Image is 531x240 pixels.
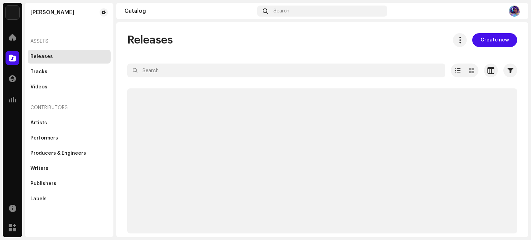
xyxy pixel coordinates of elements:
input: Search [127,64,445,77]
re-m-nav-item: Artists [28,116,111,130]
div: Performers [30,135,58,141]
div: Writers [30,166,48,171]
div: Catalog [124,8,254,14]
re-m-nav-item: Releases [28,50,111,64]
re-m-nav-item: Videos [28,80,111,94]
re-m-nav-item: Labels [28,192,111,206]
div: Releases [30,54,53,59]
div: Videos [30,84,47,90]
span: Releases [127,33,173,47]
div: Artists [30,120,47,126]
re-m-nav-item: Producers & Engineers [28,146,111,160]
div: Tracks [30,69,47,75]
re-m-nav-item: Publishers [28,177,111,191]
span: Search [273,8,289,14]
button: Create new [472,33,517,47]
img: ad478e8b-37e6-4bae-84ac-4c80baf9587e [509,6,520,17]
re-a-nav-header: Assets [28,33,111,50]
div: Khushboo Kumari [30,10,74,15]
re-m-nav-item: Performers [28,131,111,145]
div: Publishers [30,181,56,186]
img: 33004b37-325d-4a8b-b51f-c12e9b964943 [6,6,19,19]
re-a-nav-header: Contributors [28,99,111,116]
div: Labels [30,196,47,202]
re-m-nav-item: Tracks [28,65,111,79]
div: Producers & Engineers [30,151,86,156]
re-m-nav-item: Writers [28,162,111,175]
span: Create new [481,33,509,47]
